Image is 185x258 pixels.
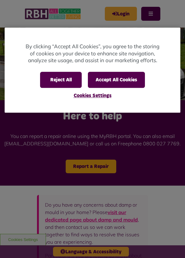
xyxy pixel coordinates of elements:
button: Cookies Settings [66,88,119,103]
p: By clicking “Accept All Cookies”, you agree to the storing of cookies on your device to enhance s... [23,43,162,64]
button: Reject All [40,72,82,88]
div: Cookie banner [5,28,180,113]
button: Accept All Cookies [88,72,145,88]
div: Privacy [5,28,180,113]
